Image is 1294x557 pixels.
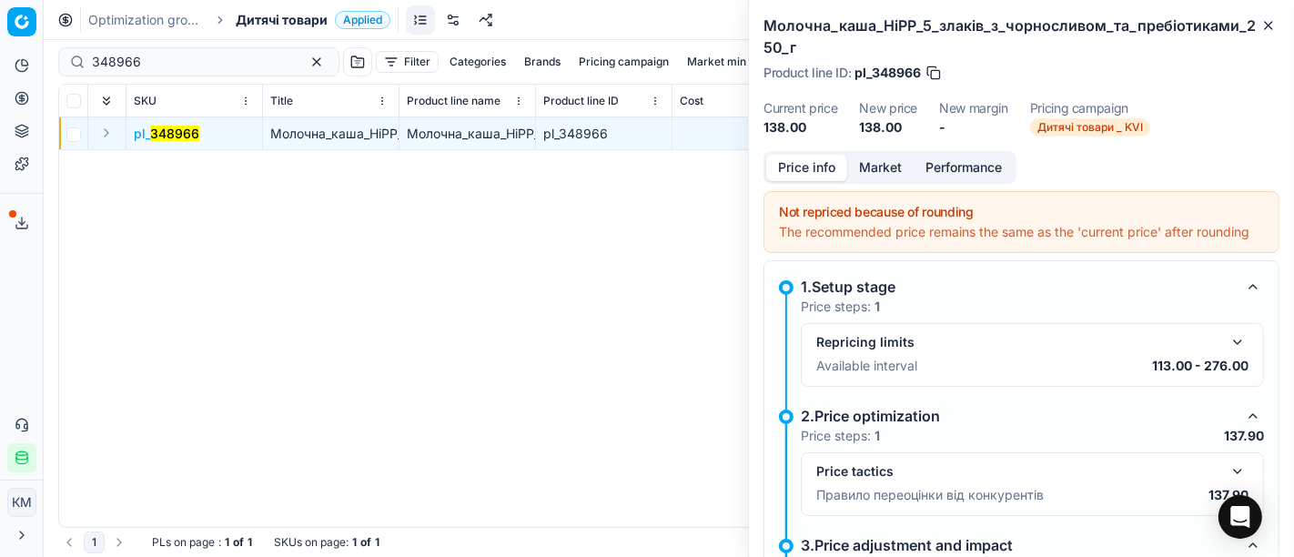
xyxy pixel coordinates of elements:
strong: 1 [874,299,880,314]
span: pl_ [134,125,199,143]
input: Search by SKU or title [92,53,291,71]
span: Applied [335,11,390,29]
span: Дитячі товариApplied [236,11,390,29]
dt: Current price [763,102,837,115]
button: Expand all [96,90,117,112]
strong: of [233,535,244,550]
div: 3.Price adjustment and impact [801,534,1235,556]
h2: Молочна_каша_HiPP_5_злаків_з_чорносливом_та_пребіотиками_250_г [763,15,1279,58]
button: Market min price competitor name [680,51,874,73]
button: Expand [96,122,117,144]
span: КM [8,489,35,516]
span: Дитячі товари _ KVI [1030,118,1150,137]
span: Title [270,94,293,108]
button: Pricing campaign [571,51,676,73]
dd: - [939,118,1008,137]
p: 137.90 [1224,427,1264,445]
p: Price steps: [801,427,880,445]
dt: Pricing campaign [1030,102,1150,115]
div: 2.Price optimization [801,405,1235,427]
div: The recommended price remains the same as the 'current price' after rounding [779,223,1264,241]
p: 113.00 - 276.00 [1152,357,1249,375]
span: Product line name [407,94,500,108]
button: Filter [376,51,439,73]
span: Product line ID : [763,66,851,79]
button: Go to previous page [58,532,80,553]
div: : [152,535,252,550]
div: Price tactics [816,462,1219,481]
span: pl_348966 [854,64,921,82]
button: Categories [442,51,513,73]
strong: 1 [248,535,252,550]
strong: 1 [352,535,357,550]
span: SKU [134,94,157,108]
button: pl_348966 [134,125,199,143]
strong: 1 [874,428,880,443]
button: КM [7,488,36,517]
span: Молочна_каша_HiPP_5_злаків_з_чорносливом_та_пребіотиками_250_г [270,126,703,141]
div: 1.Setup stage [801,276,1235,298]
p: Правило переоцінки від конкурентів [816,486,1044,504]
button: Brands [517,51,568,73]
div: Open Intercom Messenger [1218,495,1262,539]
strong: 1 [375,535,379,550]
span: Дитячі товари [236,11,328,29]
nav: breadcrumb [88,11,390,29]
a: Optimization groups [88,11,205,29]
p: Price steps: [801,298,880,316]
dt: New price [859,102,917,115]
strong: of [360,535,371,550]
button: Price info [766,155,847,181]
div: Молочна_каша_HiPP_5_злаків_з_чорносливом_та_пребіотиками_250_г [407,125,528,143]
div: Repricing limits [816,333,1219,351]
dd: 138.00 [859,118,917,137]
p: Available interval [816,357,917,375]
strong: 1 [225,535,229,550]
dd: 138.00 [763,118,837,137]
span: PLs on page [152,535,215,550]
dt: New margin [939,102,1008,115]
span: SKUs on page : [274,535,349,550]
span: Cost [680,94,703,108]
div: 109.06 [680,125,801,143]
nav: pagination [58,532,130,553]
div: Not repriced because of rounding [779,203,1264,221]
button: Go to next page [108,532,130,553]
button: 1 [84,532,105,553]
div: pl_348966 [543,125,664,143]
p: 137.90 [1208,486,1249,504]
mark: 348966 [150,126,199,141]
button: Market [847,155,914,181]
button: Performance [914,155,1014,181]
span: Product line ID [543,94,619,108]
